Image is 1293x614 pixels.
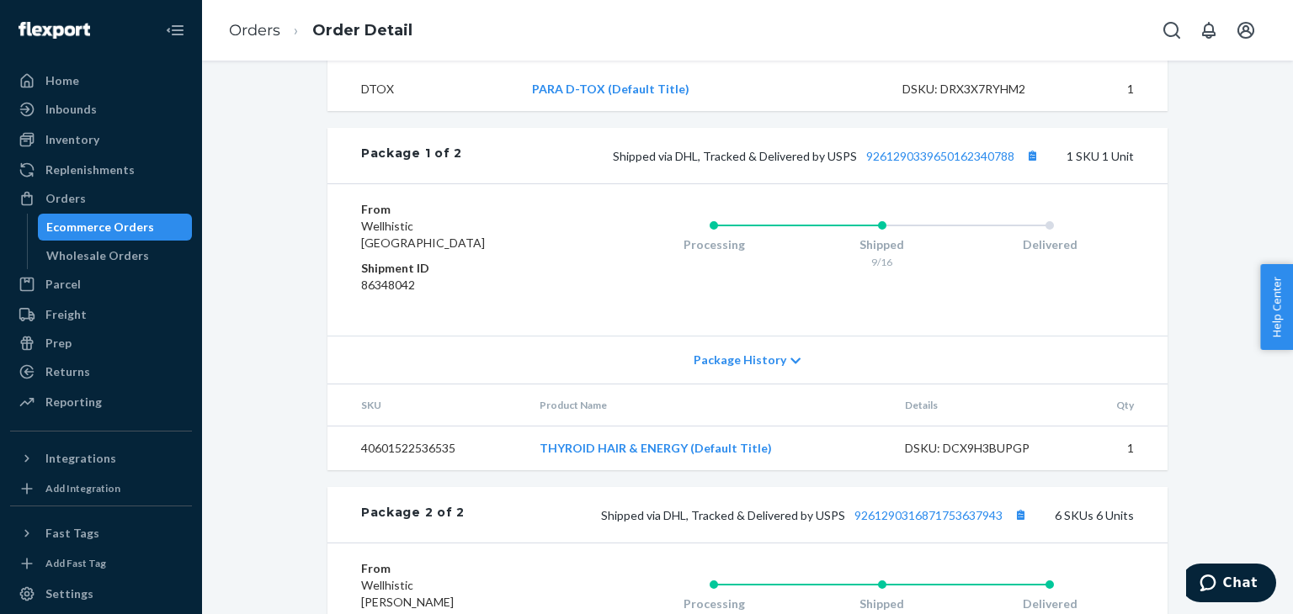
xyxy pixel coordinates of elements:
[361,145,462,167] div: Package 1 of 2
[1192,13,1226,47] button: Open notifications
[613,149,1043,163] span: Shipped via DHL, Tracked & Delivered by USPS
[45,161,135,178] div: Replenishments
[229,21,280,40] a: Orders
[630,236,798,253] div: Processing
[45,131,99,148] div: Inventory
[327,67,519,111] td: DTOX
[45,190,86,207] div: Orders
[158,13,192,47] button: Close Navigation
[1009,504,1031,526] button: Copy tracking number
[462,145,1134,167] div: 1 SKU 1 Unit
[601,508,1031,522] span: Shipped via DHL, Tracked & Delivered by USPS
[465,504,1134,526] div: 6 SKUs 6 Units
[45,450,116,467] div: Integrations
[1074,67,1168,111] td: 1
[45,276,81,293] div: Parcel
[45,585,93,602] div: Settings
[10,301,192,328] a: Freight
[1077,384,1168,426] th: Qty
[798,255,966,269] div: 9/16
[10,330,192,357] a: Prep
[966,595,1134,612] div: Delivered
[10,185,192,212] a: Orders
[854,508,1003,522] a: 9261290316871753637943
[10,520,192,547] button: Fast Tags
[1021,145,1043,167] button: Copy tracking number
[45,363,90,380] div: Returns
[46,219,154,236] div: Ecommerce Orders
[10,126,192,153] a: Inventory
[694,352,786,368] span: Package History
[327,426,526,471] td: 40601522536535
[10,580,192,607] a: Settings
[798,595,966,612] div: Shipped
[10,479,192,499] a: Add Integration
[540,441,772,455] a: THYROID HAIR & ENERGY (Default Title)
[45,101,97,118] div: Inbounds
[45,394,102,410] div: Reporting
[866,149,1014,163] a: 9261290339650162340788
[38,214,193,241] a: Ecommerce Orders
[46,247,149,264] div: Wholesale Orders
[45,306,87,323] div: Freight
[966,236,1134,253] div: Delivered
[45,481,120,495] div: Add Integration
[45,556,106,570] div: Add Fast Tag
[361,277,562,294] dd: 86348042
[38,242,193,269] a: Wholesale Orders
[10,389,192,416] a: Reporting
[361,260,562,277] dt: Shipment ID
[10,271,192,298] a: Parcel
[526,384,891,426] th: Product Name
[361,560,562,577] dt: From
[10,553,192,574] a: Add Fast Tag
[902,81,1061,98] div: DSKU: DRX3X7RYHM2
[10,358,192,385] a: Returns
[45,525,99,542] div: Fast Tags
[361,201,562,218] dt: From
[215,6,426,56] ol: breadcrumbs
[891,384,1077,426] th: Details
[1229,13,1263,47] button: Open account menu
[10,156,192,183] a: Replenishments
[45,72,79,89] div: Home
[361,219,485,250] span: Wellhistic [GEOGRAPHIC_DATA]
[19,22,90,39] img: Flexport logo
[630,595,798,612] div: Processing
[10,67,192,94] a: Home
[312,21,412,40] a: Order Detail
[905,440,1063,457] div: DSKU: DCX9H3BUPGP
[1186,564,1276,606] iframe: Opens a widget where you can chat to one of our agents
[798,236,966,253] div: Shipped
[45,335,72,352] div: Prep
[1260,264,1293,350] button: Help Center
[1155,13,1189,47] button: Open Search Box
[10,96,192,123] a: Inbounds
[1077,426,1168,471] td: 1
[532,82,689,96] a: PARA D-TOX (Default Title)
[10,445,192,472] button: Integrations
[327,384,526,426] th: SKU
[361,504,465,526] div: Package 2 of 2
